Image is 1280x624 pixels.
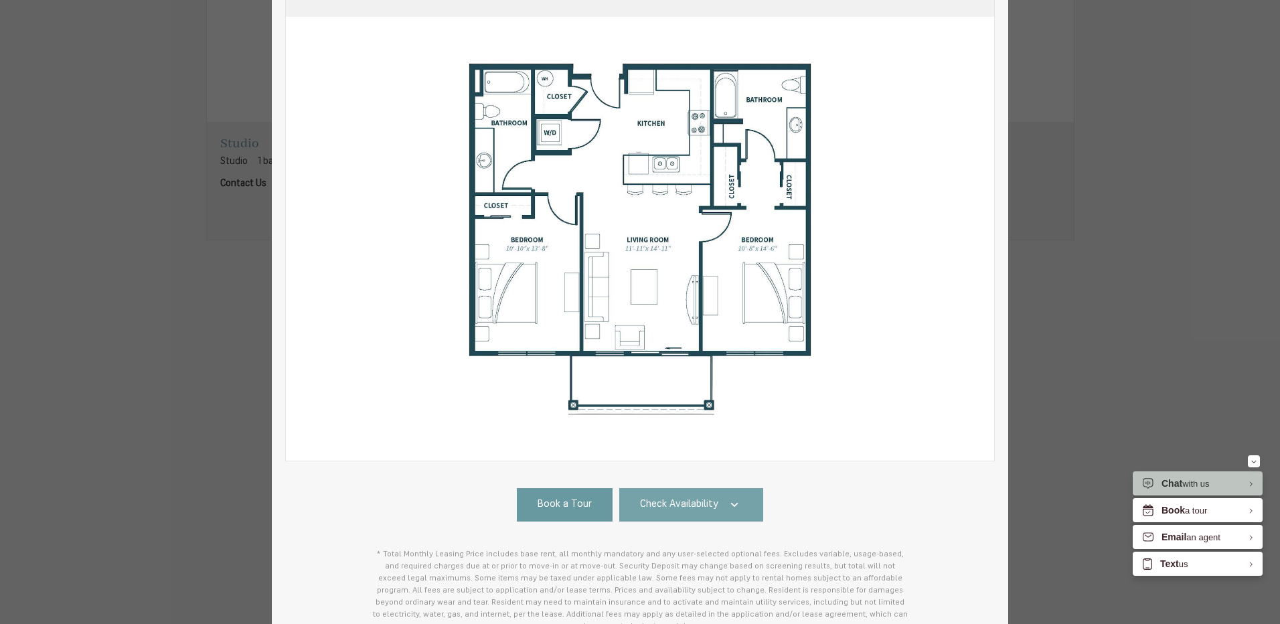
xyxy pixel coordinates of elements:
a: Book a Tour [517,488,613,522]
a: Check Availability [619,488,764,522]
span: Check Availability [640,497,718,513]
img: B1 - 2 bedroom floorplan layout with 2 bathrooms and 1100 square feet [286,17,994,461]
span: Book a Tour [538,497,592,513]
